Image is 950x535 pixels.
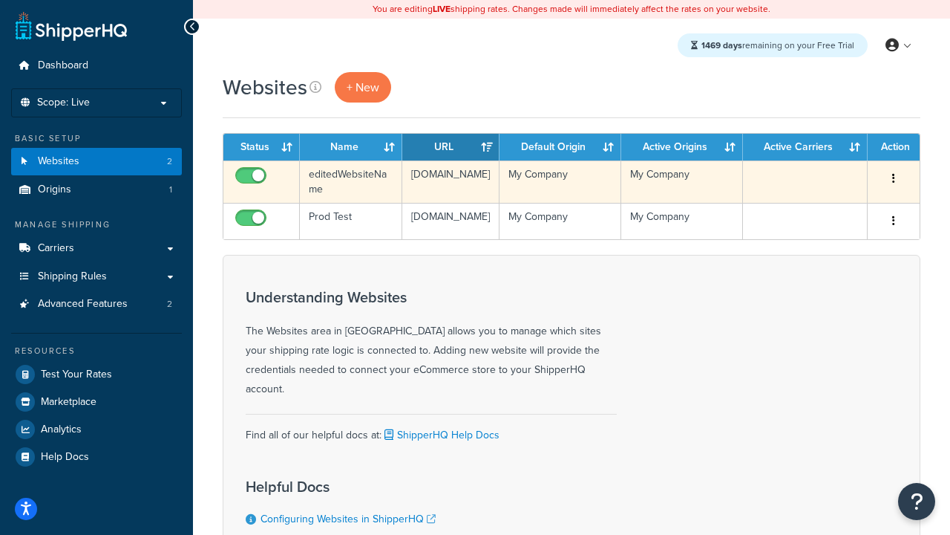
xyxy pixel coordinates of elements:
[246,289,617,305] h3: Understanding Websites
[11,176,182,204] a: Origins 1
[41,424,82,436] span: Analytics
[499,160,621,203] td: My Company
[16,11,127,41] a: ShipperHQ Home
[11,148,182,175] li: Websites
[499,134,621,160] th: Default Origin: activate to sort column ascending
[898,483,935,520] button: Open Resource Center
[402,160,499,203] td: [DOMAIN_NAME]
[38,184,71,196] span: Origins
[433,2,451,16] b: LIVE
[381,427,499,443] a: ShipperHQ Help Docs
[11,263,182,291] a: Shipping Rules
[38,298,128,311] span: Advanced Features
[335,72,391,103] a: + New
[167,298,172,311] span: 2
[37,97,90,109] span: Scope: Live
[11,345,182,357] div: Resources
[743,134,868,160] th: Active Carriers: activate to sort column ascending
[41,451,89,464] span: Help Docs
[246,479,513,495] h3: Helpful Docs
[621,160,743,203] td: My Company
[621,203,743,239] td: My Company
[701,39,742,52] strong: 1469 days
[261,511,436,527] a: Configuring Websites in ShipperHQ
[402,203,499,239] td: [DOMAIN_NAME]
[11,148,182,175] a: Websites 2
[11,176,182,204] li: Origins
[246,289,617,399] div: The Websites area in [GEOGRAPHIC_DATA] allows you to manage which sites your shipping rate logic ...
[347,79,379,96] span: + New
[11,361,182,388] a: Test Your Rates
[169,184,172,196] span: 1
[11,416,182,443] a: Analytics
[41,369,112,381] span: Test Your Rates
[246,414,617,445] div: Find all of our helpful docs at:
[11,444,182,470] a: Help Docs
[223,73,307,102] h1: Websites
[11,389,182,415] a: Marketplace
[167,155,172,168] span: 2
[300,160,402,203] td: editedWebsiteName
[11,291,182,318] a: Advanced Features 2
[38,59,88,72] span: Dashboard
[223,134,300,160] th: Status: activate to sort column ascending
[11,235,182,262] a: Carriers
[11,52,182,80] a: Dashboard
[38,270,107,283] span: Shipping Rules
[41,396,96,409] span: Marketplace
[678,33,868,57] div: remaining on your Free Trial
[621,134,743,160] th: Active Origins: activate to sort column ascending
[300,134,402,160] th: Name: activate to sort column ascending
[499,203,621,239] td: My Company
[38,242,74,255] span: Carriers
[11,218,182,231] div: Manage Shipping
[402,134,499,160] th: URL: activate to sort column ascending
[868,134,920,160] th: Action
[11,291,182,318] li: Advanced Features
[38,155,79,168] span: Websites
[11,132,182,145] div: Basic Setup
[300,203,402,239] td: Prod Test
